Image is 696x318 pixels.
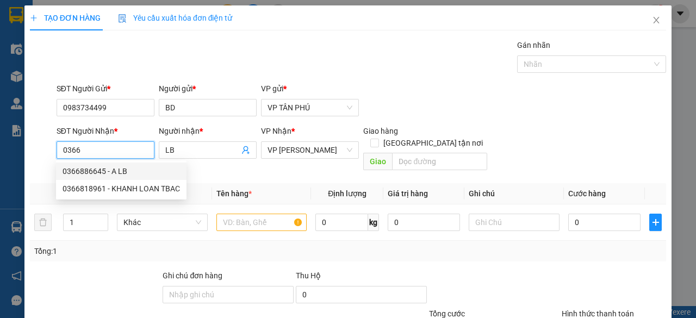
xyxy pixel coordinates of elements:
input: Ghi Chú [469,214,560,231]
th: Ghi chú [464,183,564,204]
label: Ghi chú đơn hàng [163,271,222,280]
span: Giá trị hàng [388,189,428,198]
div: Người nhận [159,125,257,137]
div: 0366886645 - A LB [63,165,180,177]
label: Hình thức thanh toán [562,309,634,318]
span: Giao [363,153,392,170]
div: Người gửi [159,83,257,95]
span: Tên hàng [216,189,252,198]
span: VP Nhận [261,127,291,135]
button: delete [34,214,52,231]
span: Khác [123,214,201,230]
input: Dọc đường [392,153,487,170]
img: icon [118,14,127,23]
div: 0366818961 - KHANH LOAN TBAC [63,183,180,195]
button: Close [641,5,672,36]
input: 0 [388,214,460,231]
div: SĐT Người Nhận [57,125,154,137]
span: VP TÂN PHÚ [268,99,352,116]
span: Thu Hộ [296,271,321,280]
span: Tổng cước [429,309,465,318]
span: Định lượng [328,189,366,198]
div: Tổng: 1 [34,245,270,257]
div: 0366818961 - KHANH LOAN TBAC [56,180,187,197]
span: kg [368,214,379,231]
span: Giao hàng [363,127,398,135]
span: user-add [241,146,250,154]
div: VP gửi [261,83,359,95]
input: VD: Bàn, Ghế [216,214,307,231]
span: Cước hàng [568,189,606,198]
span: VP LÝ BÌNH [268,142,352,158]
span: [GEOGRAPHIC_DATA] tận nơi [379,137,487,149]
div: SĐT Người Gửi [57,83,154,95]
span: plus [30,14,38,22]
button: plus [649,214,662,231]
label: Gán nhãn [517,41,550,49]
span: close [652,16,661,24]
span: plus [650,218,661,227]
span: Yêu cầu xuất hóa đơn điện tử [118,14,233,22]
span: TẠO ĐƠN HÀNG [30,14,101,22]
div: 0366886645 - A LB [56,163,187,180]
input: Ghi chú đơn hàng [163,286,294,303]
